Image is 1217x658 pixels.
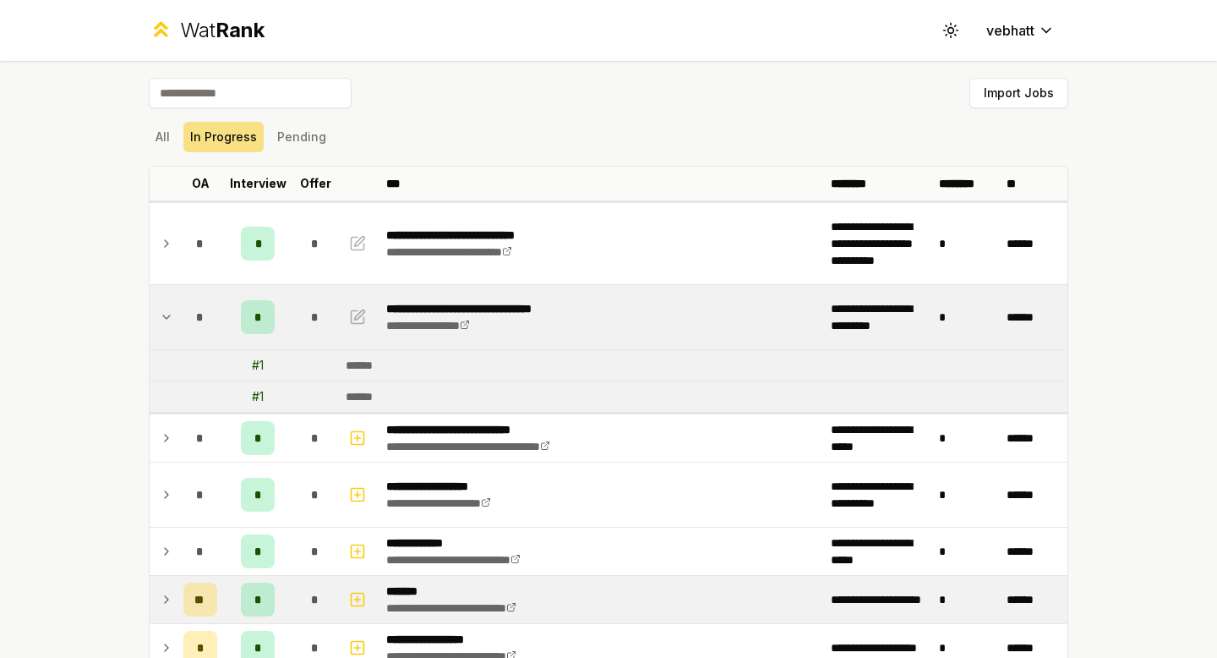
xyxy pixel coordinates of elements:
[180,17,265,44] div: Wat
[969,78,1068,108] button: Import Jobs
[149,17,265,44] a: WatRank
[973,15,1068,46] button: vebhatt
[183,122,264,152] button: In Progress
[300,175,331,192] p: Offer
[252,388,264,405] div: # 1
[230,175,287,192] p: Interview
[216,18,265,42] span: Rank
[192,175,210,192] p: OA
[252,357,264,374] div: # 1
[149,122,177,152] button: All
[986,20,1034,41] span: vebhatt
[270,122,333,152] button: Pending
